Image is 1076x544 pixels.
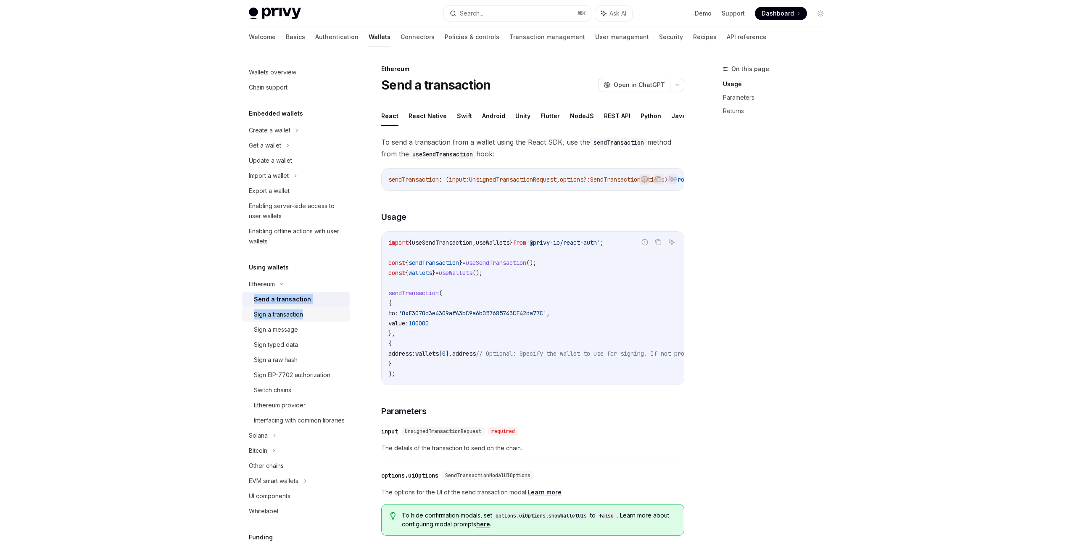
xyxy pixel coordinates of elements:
[445,472,530,479] span: SendTransactionModalUIOptions
[762,9,794,18] span: Dashboard
[641,106,661,126] button: Python
[659,27,683,47] a: Security
[381,136,684,160] span: To send a transaction from a wallet using the React SDK, use the method from the hook:
[254,325,298,335] div: Sign a message
[639,237,650,248] button: Report incorrect code
[609,9,626,18] span: Ask AI
[254,400,306,410] div: Ethereum provider
[666,237,677,248] button: Ask AI
[614,81,665,89] span: Open in ChatGPT
[249,491,290,501] div: UI components
[457,106,472,126] button: Swift
[476,239,509,246] span: useWallets
[671,106,686,126] button: Java
[469,176,556,183] span: UnsignedTransactionRequest
[286,27,305,47] a: Basics
[388,340,392,347] span: {
[388,289,439,297] span: sendTransaction
[695,9,712,18] a: Demo
[381,211,406,223] span: Usage
[254,294,311,304] div: Send a transaction
[249,430,268,441] div: Solana
[513,239,526,246] span: from
[249,186,290,196] div: Export a wallet
[526,259,536,267] span: ();
[666,174,677,185] button: Ask AI
[388,320,409,327] span: value:
[249,279,275,289] div: Ethereum
[249,262,289,272] h5: Using wallets
[388,269,405,277] span: const
[381,427,398,436] div: input
[439,350,442,357] span: [
[254,415,345,425] div: Interfacing with common libraries
[242,322,350,337] a: Sign a message
[254,370,330,380] div: Sign EIP-7702 authorization
[254,355,298,365] div: Sign a raw hash
[388,239,409,246] span: import
[541,106,560,126] button: Flutter
[472,269,483,277] span: ();
[381,65,684,73] div: Ethereum
[381,471,438,480] div: options.uiOptions
[388,176,439,183] span: sendTransaction
[242,224,350,249] a: Enabling offline actions with user wallets
[242,307,350,322] a: Sign a transaction
[409,239,412,246] span: {
[381,487,684,497] span: The options for the UI of the send transaction modal. .
[249,108,303,119] h5: Embedded wallets
[526,239,600,246] span: '@privy-io/react-auth'
[570,106,594,126] button: NodeJS
[412,239,472,246] span: useSendTransaction
[249,82,287,92] div: Chain support
[653,237,664,248] button: Copy the contents from the code block
[664,176,667,183] span: )
[242,383,350,398] a: Switch chains
[442,350,446,357] span: 0
[439,289,442,297] span: (
[249,226,345,246] div: Enabling offline actions with user wallets
[242,153,350,168] a: Update a wallet
[369,27,390,47] a: Wallets
[731,64,769,74] span: On this page
[254,385,291,395] div: Switch chains
[583,176,590,183] span: ?:
[466,259,526,267] span: useSendTransaction
[814,7,827,20] button: Toggle dark mode
[242,292,350,307] a: Send a transaction
[249,171,289,181] div: Import a wallet
[460,8,483,18] div: Search...
[590,176,664,183] span: SendTransactionOptions
[409,106,447,126] button: React Native
[595,27,649,47] a: User management
[482,106,505,126] button: Android
[249,201,345,221] div: Enabling server-side access to user wallets
[242,458,350,473] a: Other chains
[388,259,405,267] span: const
[398,309,546,317] span: '0xE3070d3e4309afA3bC9a6b057685743CF42da77C'
[439,269,472,277] span: useWallets
[249,67,296,77] div: Wallets overview
[242,504,350,519] a: Whitelabel
[242,413,350,428] a: Interfacing with common libraries
[388,299,392,307] span: {
[388,360,392,367] span: }
[315,27,359,47] a: Authentication
[723,91,834,104] a: Parameters
[527,489,562,496] a: Learn more
[249,446,267,456] div: Bitcoin
[439,176,449,183] span: : (
[405,269,409,277] span: {
[444,6,591,21] button: Search...⌘K
[254,309,303,320] div: Sign a transaction
[388,309,398,317] span: to:
[405,428,481,435] span: UnsignedTransactionRequest
[449,176,466,183] span: input
[242,367,350,383] a: Sign EIP-7702 authorization
[577,10,586,17] span: ⌘ K
[452,350,476,357] span: address
[462,259,466,267] span: =
[722,9,745,18] a: Support
[249,125,290,135] div: Create a wallet
[492,512,590,520] code: options.uiOptions.showWalletUIs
